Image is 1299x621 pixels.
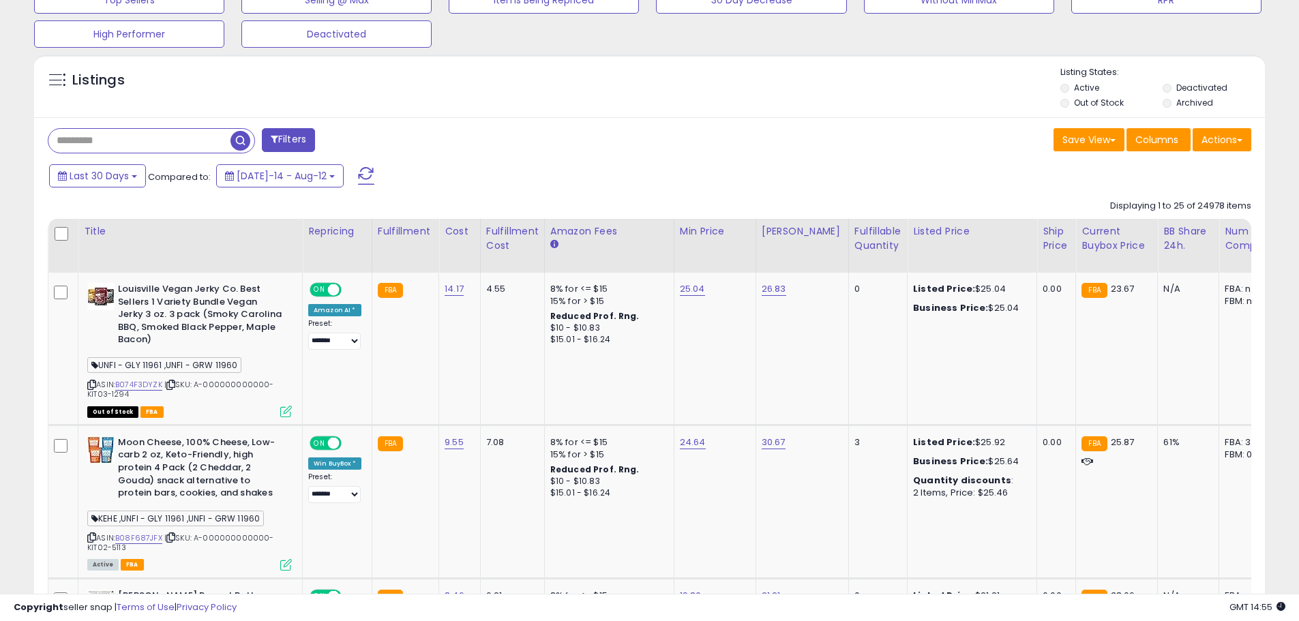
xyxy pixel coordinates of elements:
p: Listing States: [1060,66,1265,79]
small: Amazon Fees. [550,239,558,251]
b: Reduced Prof. Rng. [550,310,640,322]
img: 51QHtlkgzyL._SL40_.jpg [87,283,115,310]
a: B074F3DYZK [115,379,162,391]
div: Fulfillment Cost [486,224,539,253]
span: OFF [340,284,361,296]
small: FBA [378,436,403,451]
a: 30.67 [762,436,786,449]
div: Title [84,224,297,239]
label: Out of Stock [1074,97,1124,108]
a: Terms of Use [117,601,175,614]
button: Deactivated [241,20,432,48]
div: 3 [854,436,897,449]
div: Current Buybox Price [1081,224,1152,253]
span: [DATE]-14 - Aug-12 [237,169,327,183]
label: Archived [1176,97,1213,108]
button: Columns [1126,128,1191,151]
div: seller snap | | [14,601,237,614]
b: Listed Price: [913,282,975,295]
b: Quantity discounts [913,474,1011,487]
div: $25.64 [913,455,1026,468]
span: FBA [121,559,144,571]
div: ASIN: [87,283,292,416]
span: ON [311,437,328,449]
b: Moon Cheese, 100% Cheese, Low-carb 2 oz, Keto-Friendly, high protein 4 Pack (2 Cheddar, 2 Gouda) ... [118,436,284,503]
span: | SKU: A-000000000000-KIT03-1294 [87,379,274,399]
span: KEHE ,UNFI - GLY 11961 ,UNFI - GRW 11960 [87,511,264,526]
div: Repricing [308,224,366,239]
button: High Performer [34,20,224,48]
div: Preset: [308,472,361,503]
a: Privacy Policy [177,601,237,614]
div: 15% for > $15 [550,295,663,307]
label: Active [1074,82,1099,93]
div: Amazon AI * [308,304,361,316]
div: 2 Items, Price: $25.46 [913,487,1026,499]
div: Ship Price [1043,224,1070,253]
div: ASIN: [87,436,292,569]
div: N/A [1163,283,1208,295]
div: Displaying 1 to 25 of 24978 items [1110,200,1251,213]
div: BB Share 24h. [1163,224,1213,253]
div: 7.08 [486,436,534,449]
div: $15.01 - $16.24 [550,334,663,346]
div: 0.00 [1043,283,1065,295]
button: Save View [1054,128,1124,151]
img: 51C85glP-rL._SL40_.jpg [87,436,115,464]
span: All listings currently available for purchase on Amazon [87,559,119,571]
div: 0 [854,283,897,295]
span: ON [311,284,328,296]
span: All listings that are currently out of stock and unavailable for purchase on Amazon [87,406,138,418]
span: FBA [140,406,164,418]
span: OFF [340,437,361,449]
div: FBA: n/a [1225,283,1270,295]
small: FBA [1081,436,1107,451]
div: 61% [1163,436,1208,449]
small: FBA [378,283,403,298]
span: 25.87 [1111,436,1135,449]
a: 26.83 [762,282,786,296]
span: Columns [1135,133,1178,147]
a: 25.04 [680,282,705,296]
div: 0.00 [1043,436,1065,449]
div: $25.04 [913,302,1026,314]
a: B08F687JFX [115,532,162,544]
div: Win BuyBox * [308,457,361,470]
div: Fulfillment [378,224,433,239]
span: | SKU: A-000000000000-KIT02-5113 [87,532,274,553]
button: Filters [262,128,315,152]
div: Num of Comp. [1225,224,1274,253]
button: [DATE]-14 - Aug-12 [216,164,344,187]
div: 8% for <= $15 [550,283,663,295]
div: 8% for <= $15 [550,436,663,449]
div: 4.55 [486,283,534,295]
div: FBM: 0 [1225,449,1270,461]
div: : [913,474,1026,487]
label: Deactivated [1176,82,1227,93]
h5: Listings [72,71,125,90]
b: Louisville Vegan Jerky Co. Best Sellers 1 Variety Bundle Vegan Jerky 3 oz. 3 pack (Smoky Carolina... [118,283,284,350]
div: Min Price [680,224,750,239]
div: FBA: 3 [1225,436,1270,449]
strong: Copyright [14,601,63,614]
div: [PERSON_NAME] [762,224,843,239]
button: Actions [1193,128,1251,151]
div: Fulfillable Quantity [854,224,901,253]
span: 2025-09-12 14:55 GMT [1229,601,1285,614]
div: Listed Price [913,224,1031,239]
div: $25.92 [913,436,1026,449]
button: Last 30 Days [49,164,146,187]
div: $15.01 - $16.24 [550,487,663,499]
div: 15% for > $15 [550,449,663,461]
span: UNFI - GLY 11961 ,UNFI - GRW 11960 [87,357,241,373]
span: Last 30 Days [70,169,129,183]
div: Amazon Fees [550,224,668,239]
a: 14.17 [445,282,464,296]
div: $25.04 [913,283,1026,295]
a: 24.64 [680,436,706,449]
b: Listed Price: [913,436,975,449]
b: Reduced Prof. Rng. [550,464,640,475]
div: FBM: n/a [1225,295,1270,307]
b: Business Price: [913,301,988,314]
div: $10 - $10.83 [550,322,663,334]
